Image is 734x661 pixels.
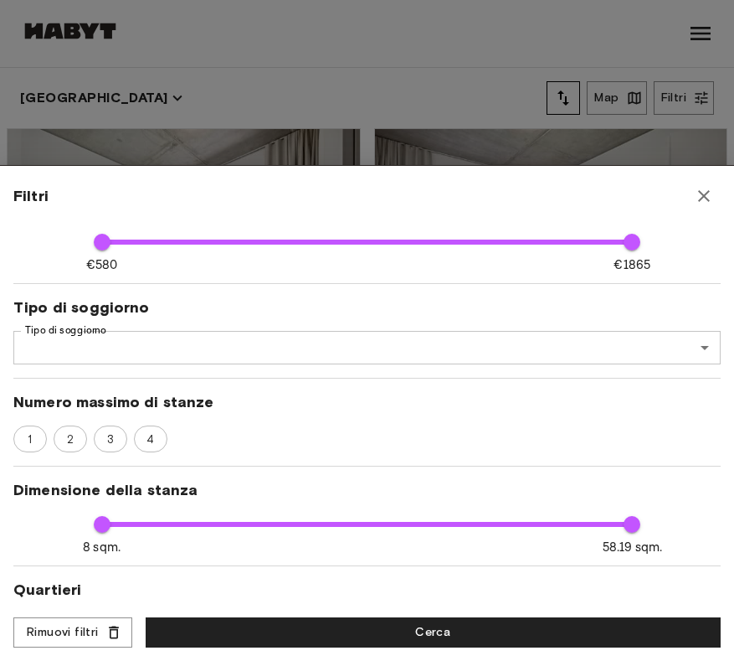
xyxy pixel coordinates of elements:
[146,617,721,648] button: Cerca
[86,256,118,274] span: €580
[134,426,167,452] div: 4
[13,297,721,318] span: Tipo di soggiorno
[13,480,721,500] span: Dimensione della stanza
[137,431,163,448] span: 4
[613,256,650,274] span: €1865
[18,431,41,448] span: 1
[98,431,123,448] span: 3
[58,431,83,448] span: 2
[13,186,49,206] span: Filtri
[13,392,721,412] span: Numero massimo di stanze
[54,426,87,452] div: 2
[13,426,47,452] div: 1
[13,580,721,600] span: Quartieri
[13,617,132,648] button: Rimuovi filtri
[83,539,121,556] span: 8 sqm.
[94,426,127,452] div: 3
[603,539,663,556] span: 58.19 sqm.
[25,323,106,338] label: Tipo di soggiorno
